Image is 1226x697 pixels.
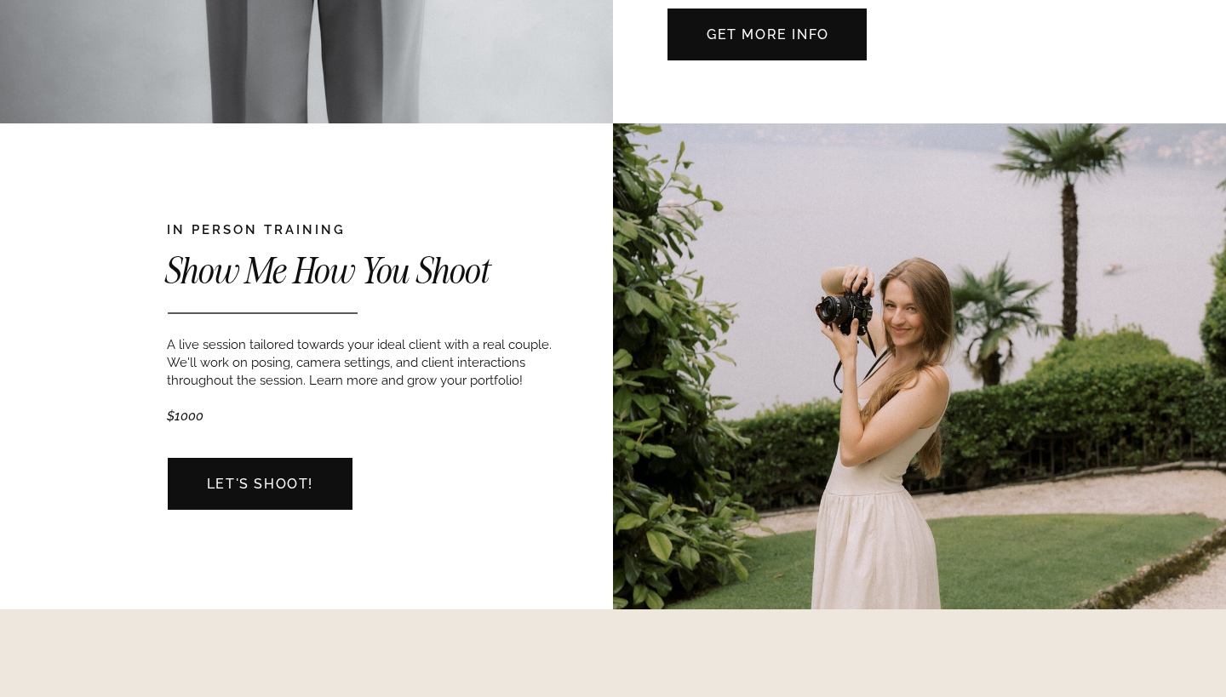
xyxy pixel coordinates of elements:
[167,224,495,239] h2: In Person Training
[167,408,203,424] i: $1000
[668,25,868,43] a: Get More Info
[167,336,554,430] p: A live session tailored towards your ideal client with a real couple. We'll work on posing, camer...
[182,474,338,492] a: Let's Shoot!
[163,254,547,300] h2: Show Me How You Shoot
